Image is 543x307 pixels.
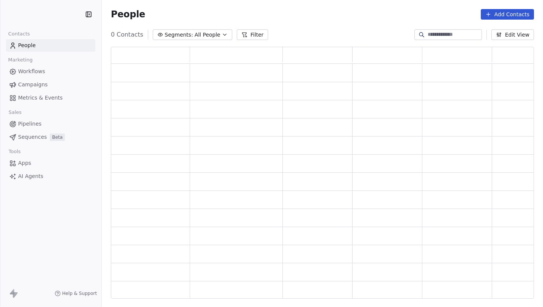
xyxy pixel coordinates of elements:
[5,28,33,40] span: Contacts
[62,290,97,296] span: Help & Support
[111,9,145,20] span: People
[6,65,95,78] a: Workflows
[5,107,25,118] span: Sales
[6,157,95,169] a: Apps
[18,41,36,49] span: People
[18,120,41,128] span: Pipelines
[237,29,268,40] button: Filter
[18,172,43,180] span: AI Agents
[195,31,220,39] span: All People
[111,30,143,39] span: 0 Contacts
[18,159,31,167] span: Apps
[5,54,36,66] span: Marketing
[50,134,65,141] span: Beta
[6,118,95,130] a: Pipelines
[18,81,48,89] span: Campaigns
[6,78,95,91] a: Campaigns
[5,146,24,157] span: Tools
[18,94,63,102] span: Metrics & Events
[6,131,95,143] a: SequencesBeta
[6,170,95,183] a: AI Agents
[481,9,534,20] button: Add Contacts
[6,39,95,52] a: People
[6,92,95,104] a: Metrics & Events
[18,133,47,141] span: Sequences
[18,68,45,75] span: Workflows
[55,290,97,296] a: Help & Support
[491,29,534,40] button: Edit View
[165,31,193,39] span: Segments:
